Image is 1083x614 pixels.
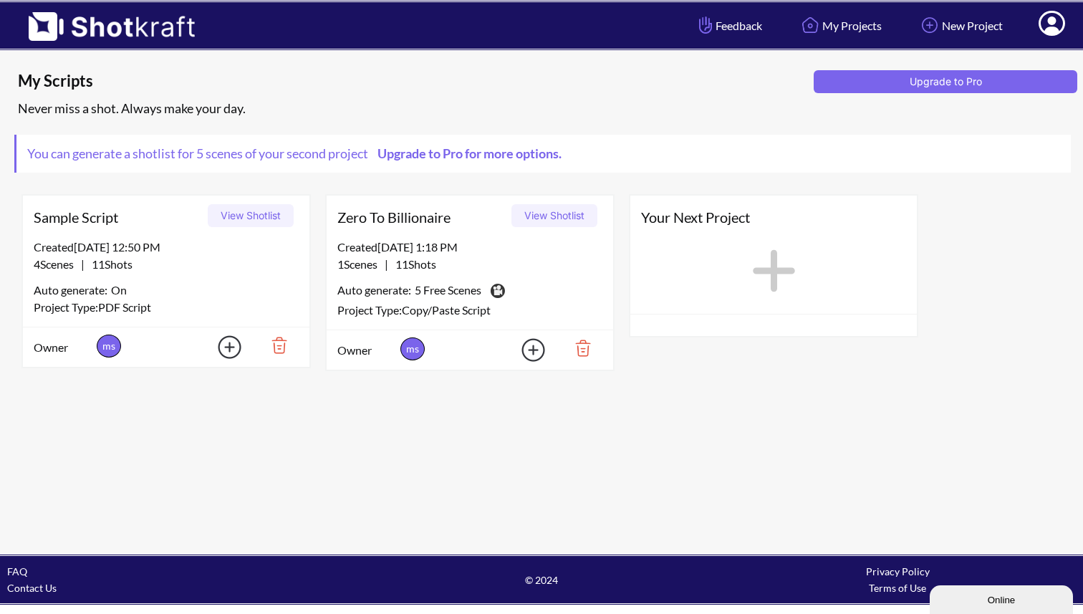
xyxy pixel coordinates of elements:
[487,280,507,302] img: Camera Icon
[208,204,294,227] button: View Shotlist
[34,239,299,256] div: Created [DATE] 12:50 PM
[930,582,1076,614] iframe: chat widget
[814,70,1077,93] button: Upgrade to Pro
[34,206,203,228] span: Sample Script
[7,582,57,594] a: Contact Us
[14,97,1076,120] div: Never miss a shot. Always make your day.
[337,302,602,319] div: Project Type: Copy/Paste Script
[511,204,597,227] button: View Shotlist
[499,334,549,366] img: Add Icon
[388,257,436,271] span: 11 Shots
[18,70,809,92] span: My Scripts
[194,145,368,161] span: 5 scenes of your second project
[368,145,569,161] a: Upgrade to Pro for more options.
[363,572,719,588] span: © 2024
[553,336,602,360] img: Trash Icon
[415,282,481,302] span: 5 Free Scenes
[337,239,602,256] div: Created [DATE] 1:18 PM
[787,6,892,44] a: My Projects
[34,256,133,273] span: |
[196,331,246,363] img: Add Icon
[34,299,299,316] div: Project Type: PDF Script
[400,337,425,360] span: ms
[918,13,942,37] img: Add Icon
[337,342,397,359] span: Owner
[97,335,121,358] span: ms
[720,580,1076,596] div: Terms of Use
[337,256,436,273] span: |
[249,333,299,358] img: Trash Icon
[34,257,81,271] span: 4 Scenes
[907,6,1014,44] a: New Project
[7,565,27,577] a: FAQ
[34,282,111,299] span: Auto generate:
[111,282,127,299] span: On
[720,563,1076,580] div: Privacy Policy
[34,339,93,356] span: Owner
[337,282,415,302] span: Auto generate:
[85,257,133,271] span: 11 Shots
[337,206,506,228] span: Zero To Billionaire
[641,206,906,228] span: Your Next Project
[337,257,385,271] span: 1 Scenes
[695,13,716,37] img: Hand Icon
[695,17,762,34] span: Feedback
[798,13,822,37] img: Home Icon
[16,135,579,173] span: You can generate a shotlist for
